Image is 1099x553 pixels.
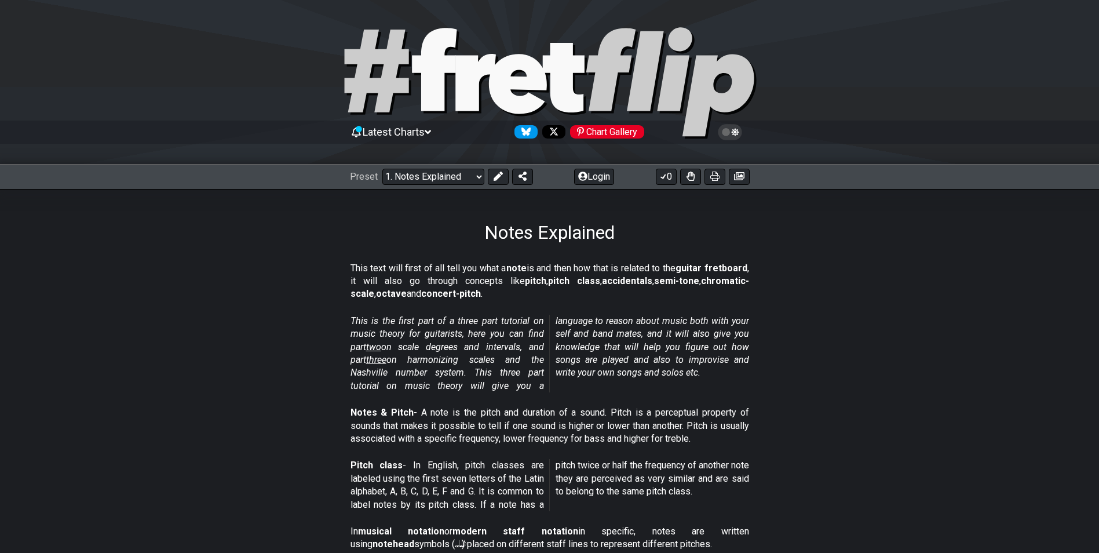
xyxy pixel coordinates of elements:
button: Edit Preset [488,169,509,185]
button: 0 [656,169,677,185]
button: Share Preset [512,169,533,185]
div: Chart Gallery [570,125,644,139]
span: Toggle light / dark theme [724,127,737,137]
span: Latest Charts [363,126,425,138]
strong: guitar fretboard [676,263,747,274]
p: - In English, pitch classes are labeled using the first seven letters of the Latin alphabet, A, B... [350,459,749,511]
strong: semi-tone [654,275,699,286]
a: Follow #fretflip at X [538,125,565,139]
button: Login [574,169,614,185]
em: This is the first part of a three part tutorial on music theory for guitarists, here you can find... [350,315,749,391]
h1: Notes Explained [484,221,615,243]
strong: modern staff notation [452,526,578,537]
strong: Notes & Pitch [350,407,414,418]
strong: pitch class [548,275,600,286]
button: Create image [729,169,750,185]
p: In or in specific, notes are written using symbols (𝅝 𝅗𝅥 𝅘𝅥 𝅘𝅥𝅮) placed on different staff lines to r... [350,525,749,551]
strong: octave [376,288,407,299]
strong: note [506,263,527,274]
strong: Pitch class [350,460,403,471]
select: Preset [382,169,484,185]
strong: pitch [525,275,546,286]
button: Print [704,169,725,185]
strong: notehead [373,539,414,550]
strong: musical notation [358,526,444,537]
span: Preset [350,171,378,182]
button: Toggle Dexterity for all fretkits [680,169,701,185]
strong: concert-pitch [421,288,481,299]
a: #fretflip at Pinterest [565,125,644,139]
p: - A note is the pitch and duration of a sound. Pitch is a perceptual property of sounds that make... [350,406,749,445]
p: This text will first of all tell you what a is and then how that is related to the , it will also... [350,262,749,301]
span: three [366,354,386,365]
a: Follow #fretflip at Bluesky [510,125,538,139]
strong: accidentals [602,275,652,286]
span: two [366,341,381,352]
